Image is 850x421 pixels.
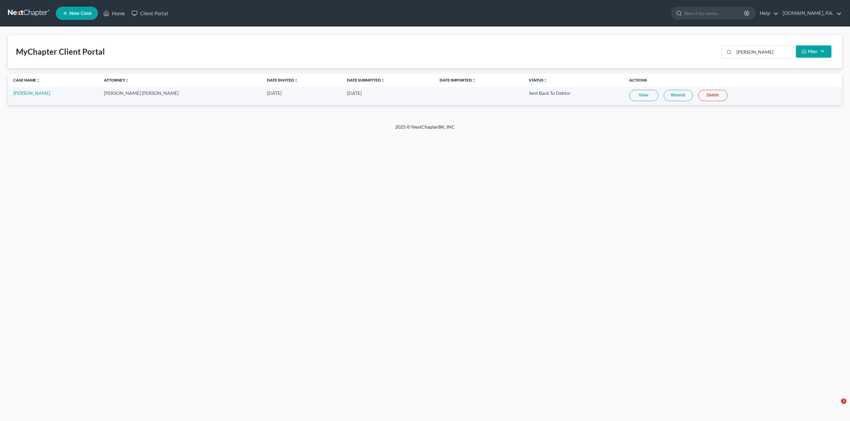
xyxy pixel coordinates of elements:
[698,90,727,101] a: Delete
[796,45,831,58] button: Filter
[440,78,476,83] a: Date Importedunfold_more
[36,79,40,83] i: unfold_more
[236,124,614,136] div: 2025 © NextChapterBK, INC
[827,398,843,414] iframe: Intercom live chat
[294,79,298,83] i: unfold_more
[125,79,129,83] i: unfold_more
[69,11,92,16] span: New Case
[128,7,171,19] a: Client Portal
[524,87,624,105] td: Sent Back To Debtor
[104,78,129,83] a: Attorneyunfold_more
[779,7,842,19] a: [DOMAIN_NAME], P.A.
[472,79,476,83] i: unfold_more
[13,78,40,83] a: Case Nameunfold_more
[267,78,298,83] a: Date Invitedunfold_more
[629,90,658,101] a: View
[347,90,362,96] span: [DATE]
[544,79,548,83] i: unfold_more
[841,398,846,404] span: 2
[734,46,793,58] input: Search...
[529,78,548,83] a: Statusunfold_more
[684,7,745,19] input: Search by name...
[13,90,50,96] a: [PERSON_NAME]
[624,74,842,87] th: Actions
[347,78,385,83] a: Date Submittedunfold_more
[381,79,385,83] i: unfold_more
[664,90,693,101] a: Resend
[267,90,282,96] span: [DATE]
[99,87,262,105] td: [PERSON_NAME] [PERSON_NAME]
[100,7,128,19] a: Home
[16,46,105,57] div: MyChapter Client Portal
[756,7,779,19] a: Help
